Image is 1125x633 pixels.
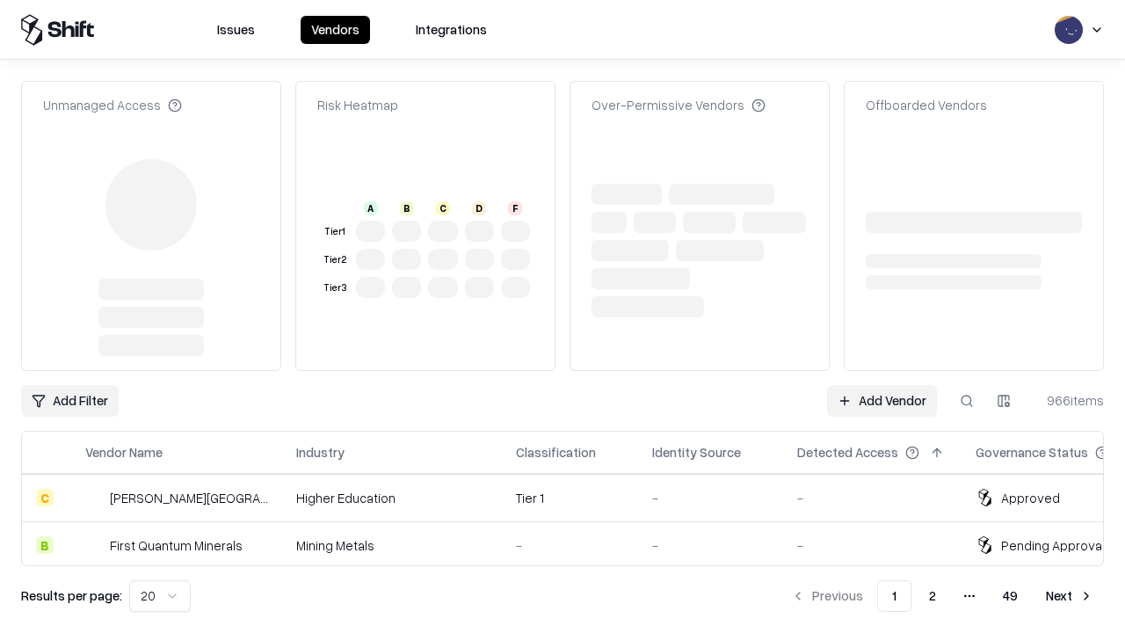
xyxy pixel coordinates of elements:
[516,489,624,507] div: Tier 1
[915,580,950,612] button: 2
[296,536,488,555] div: Mining Metals
[866,96,987,114] div: Offboarded Vendors
[36,536,54,554] div: B
[364,201,378,215] div: A
[652,489,769,507] div: -
[207,16,265,44] button: Issues
[797,443,898,462] div: Detected Access
[592,96,766,114] div: Over-Permissive Vendors
[516,443,596,462] div: Classification
[516,536,624,555] div: -
[1034,391,1104,410] div: 966 items
[21,586,122,605] p: Results per page:
[1001,489,1060,507] div: Approved
[301,16,370,44] button: Vendors
[976,443,1088,462] div: Governance Status
[508,201,522,215] div: F
[989,580,1032,612] button: 49
[321,224,349,239] div: Tier 1
[110,489,268,507] div: [PERSON_NAME][GEOGRAPHIC_DATA]
[877,580,911,612] button: 1
[317,96,398,114] div: Risk Heatmap
[1035,580,1104,612] button: Next
[21,385,119,417] button: Add Filter
[43,96,182,114] div: Unmanaged Access
[400,201,414,215] div: B
[85,489,103,506] img: Reichman University
[827,385,937,417] a: Add Vendor
[652,536,769,555] div: -
[85,536,103,554] img: First Quantum Minerals
[296,489,488,507] div: Higher Education
[110,536,243,555] div: First Quantum Minerals
[472,201,486,215] div: D
[797,489,947,507] div: -
[321,280,349,295] div: Tier 3
[321,252,349,267] div: Tier 2
[85,443,163,462] div: Vendor Name
[436,201,450,215] div: C
[797,536,947,555] div: -
[296,443,345,462] div: Industry
[780,580,1104,612] nav: pagination
[652,443,741,462] div: Identity Source
[36,489,54,506] div: C
[1001,536,1105,555] div: Pending Approval
[405,16,497,44] button: Integrations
